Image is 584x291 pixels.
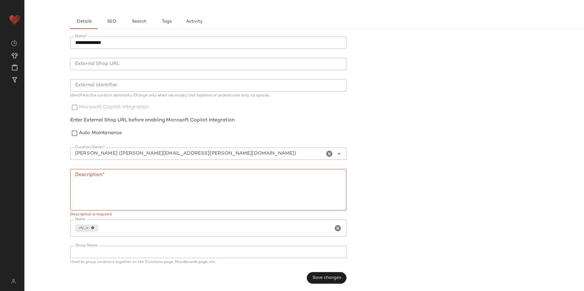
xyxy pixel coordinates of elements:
label: Auto Maintenance [79,127,122,140]
img: svg%3e [11,40,17,46]
span: cfy_ai [79,226,91,230]
div: Used to group curations together on the Curations page, Moodboards page, etc. [70,260,346,264]
button: Save changes [307,272,346,284]
span: Save changes [312,275,341,280]
div: Enter External Shop URL before enabling Microsoft Copilot Integration [70,117,346,124]
span: Activity [185,19,202,24]
i: Clear Curation Owner* [326,150,333,157]
span: Details [76,19,91,24]
span: Tags [161,19,171,24]
span: Search [132,19,146,24]
i: Open [335,150,343,157]
img: svg%3e [7,279,19,284]
div: Identifiers the curation externally. Change only when necessary. Use hyphens or underscores only,... [70,94,346,98]
span: SEO [107,19,116,24]
div: Description is required [70,213,346,217]
img: heart_red.DM2ytmEG.svg [9,13,21,26]
i: Clear Notes [334,225,341,232]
